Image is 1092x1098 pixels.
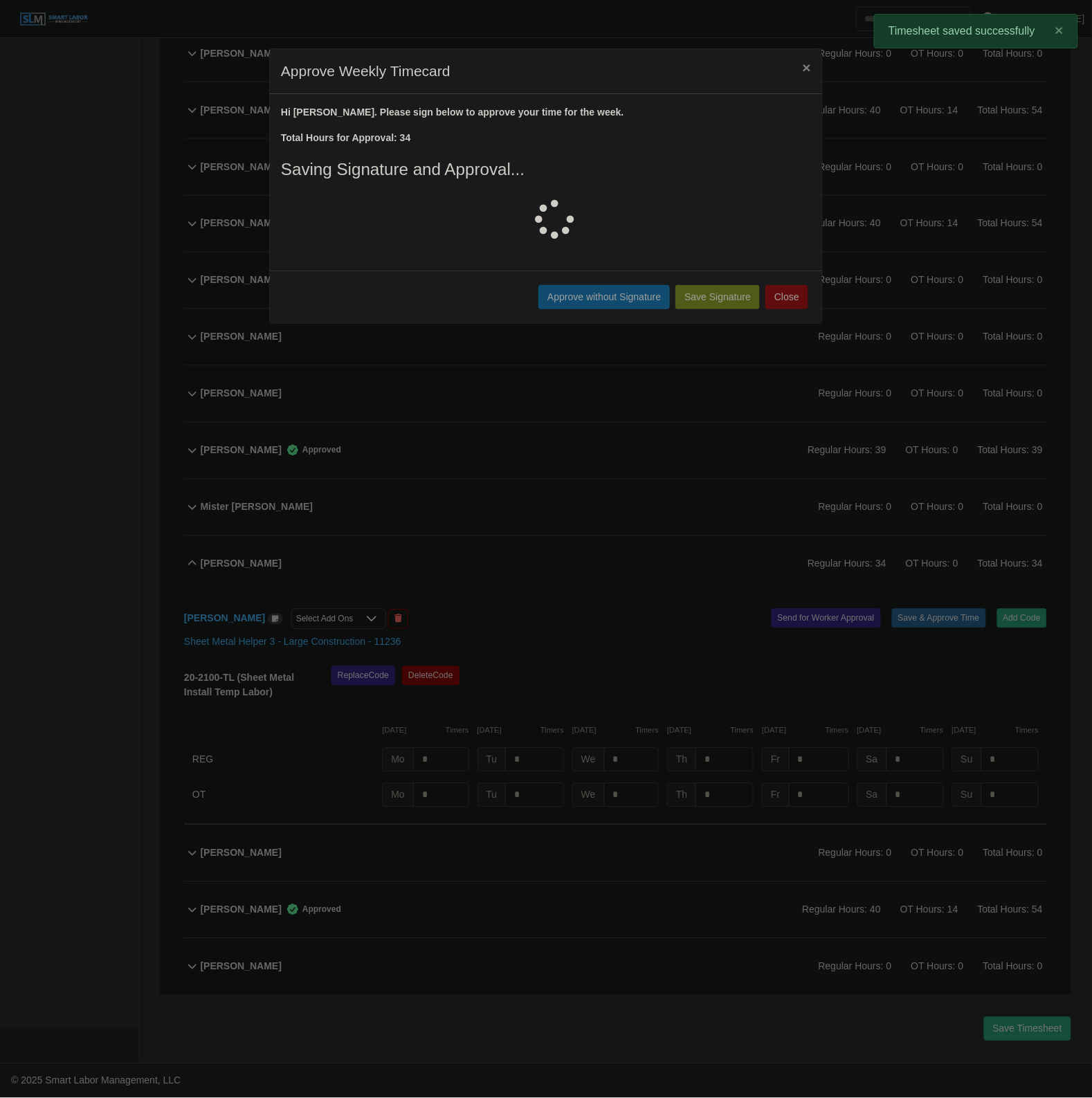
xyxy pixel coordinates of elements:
strong: Total Hours for Approval: 34 [281,132,410,143]
div: Timesheet saved successfully [874,14,1078,48]
span: × [1055,22,1064,38]
strong: Hi [PERSON_NAME]. Please sign below to approve your time for the week. [281,107,624,118]
button: Save Signature [675,285,760,309]
span: × [803,60,811,75]
h3: Saving Signature and Approval... [281,159,811,179]
button: Close [765,285,808,309]
h4: Approve Weekly Timecard [281,60,451,82]
button: Close [792,49,822,86]
button: Approve without Signature [538,285,670,309]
